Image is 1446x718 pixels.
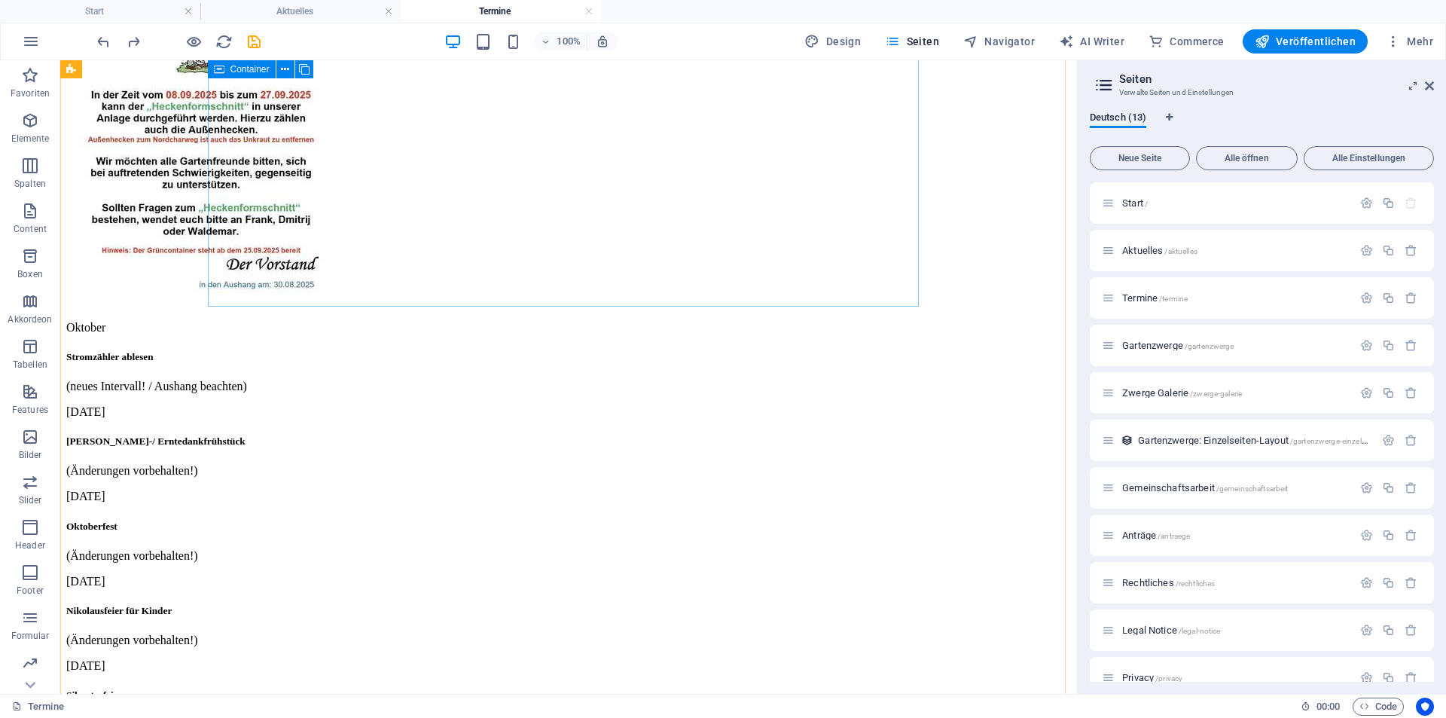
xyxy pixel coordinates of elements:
p: Elemente [11,133,50,145]
div: Sprachen-Tabs [1090,112,1434,140]
p: Akkordeon [8,313,52,325]
div: Einstellungen [1360,197,1373,209]
h6: Session-Zeit [1301,698,1341,716]
i: Wiederholen: Einfügen (Strg + Y, ⌘+Y) [125,33,142,50]
div: Einstellungen [1360,624,1373,637]
p: Spalten [14,178,46,190]
p: Tabellen [13,359,47,371]
div: Einstellungen [1360,529,1373,542]
span: /legal-notice [1179,627,1221,635]
h4: Aktuelles [200,3,401,20]
div: Aktuelles/aktuelles [1118,246,1353,255]
span: Deutsch (13) [1090,108,1146,130]
div: Einstellungen [1382,434,1395,447]
p: Features [12,404,48,416]
button: Navigator [957,29,1041,53]
span: Klick, um Seite zu öffnen [1122,625,1220,636]
div: Die Startseite kann nicht gelöscht werden [1405,197,1417,209]
span: : [1327,701,1329,712]
span: Klick, um Seite zu öffnen [1122,672,1182,683]
p: Boxen [17,268,43,280]
div: Privacy/privacy [1118,673,1353,683]
div: Duplizieren [1382,481,1395,494]
h3: Verwalte Seiten und Einstellungen [1119,86,1404,99]
div: Legal Notice/legal-notice [1118,625,1353,635]
span: /aktuelles [1164,247,1197,255]
span: Design [804,34,861,49]
span: /antraege [1158,532,1190,540]
span: /gartenzwerge [1185,342,1234,350]
span: Veröffentlichen [1255,34,1356,49]
span: Alle öffnen [1203,154,1291,163]
h4: Termine [401,3,601,20]
button: Alle Einstellungen [1304,146,1434,170]
div: Entfernen [1405,339,1417,352]
button: Seiten [879,29,945,53]
div: Duplizieren [1382,339,1395,352]
div: Design (Strg+Alt+Y) [798,29,867,53]
div: Zwerge Galerie/zwerge-galerie [1118,388,1353,398]
span: /rechtliches [1176,579,1216,588]
i: Bei Größenänderung Zoomstufe automatisch an das gewählte Gerät anpassen. [596,35,609,48]
div: Entfernen [1405,434,1417,447]
div: Einstellungen [1360,671,1373,684]
p: Marketing [9,675,50,687]
div: Gartenzwerge/gartenzwerge [1118,341,1353,350]
div: Entfernen [1405,481,1417,494]
span: /gartenzwerge-einzelseiten-layout [1290,437,1405,445]
button: Klicke hier, um den Vorschau-Modus zu verlassen [185,32,203,50]
span: Gemeinschaftsarbeit [1122,482,1288,493]
button: undo [94,32,112,50]
div: Duplizieren [1382,386,1395,399]
span: Commerce [1149,34,1225,49]
div: Anträge/antraege [1118,530,1353,540]
span: Navigator [963,34,1035,49]
div: Duplizieren [1382,624,1395,637]
p: Header [15,539,45,551]
span: Klick, um Seite zu öffnen [1122,530,1190,541]
h2: Seiten [1119,72,1434,86]
div: Einstellungen [1360,292,1373,304]
span: Klick, um Seite zu öffnen [1122,577,1215,588]
button: Code [1353,698,1404,716]
span: Aktuelles [1122,245,1197,256]
button: AI Writer [1053,29,1130,53]
p: Formular [11,630,50,642]
i: Seite neu laden [215,33,233,50]
div: Dieses Layout wird als Template für alle Einträge dieser Collection genutzt (z.B. ein Blog Post).... [1121,434,1133,447]
span: Alle Einstellungen [1310,154,1427,163]
div: Duplizieren [1382,197,1395,209]
div: Entfernen [1405,386,1417,399]
p: Bilder [19,449,42,461]
i: Rückgängig: Ausschneiden (Strg+Z) [95,33,112,50]
span: Klick, um Seite zu öffnen [1122,387,1242,399]
div: Einstellungen [1360,244,1373,257]
div: Einstellungen [1360,386,1373,399]
div: Entfernen [1405,576,1417,589]
div: Duplizieren [1382,529,1395,542]
div: Duplizieren [1382,671,1395,684]
span: Container [230,65,270,74]
p: Slider [19,494,42,506]
i: Save (Ctrl+S) [246,33,263,50]
div: Gartenzwerge: Einzelseiten-Layout/gartenzwerge-einzelseiten-layout [1133,435,1374,445]
span: Seiten [885,34,939,49]
div: Entfernen [1405,671,1417,684]
a: Klick, um Auswahl aufzuheben. Doppelklick öffnet Seitenverwaltung [12,698,64,716]
span: Klick, um Seite zu öffnen [1122,340,1234,351]
button: save [245,32,263,50]
p: Favoriten [11,87,50,99]
span: / [1145,200,1148,208]
span: Neue Seite [1097,154,1183,163]
button: Alle öffnen [1196,146,1298,170]
div: Duplizieren [1382,292,1395,304]
div: Einstellungen [1360,339,1373,352]
div: Entfernen [1405,529,1417,542]
span: 00 00 [1316,698,1340,716]
p: Footer [17,585,44,597]
button: 100% [534,32,587,50]
span: Code [1359,698,1397,716]
span: Klick, um Seite zu öffnen [1122,292,1188,304]
span: /termine [1159,295,1188,303]
span: /privacy [1155,674,1182,683]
